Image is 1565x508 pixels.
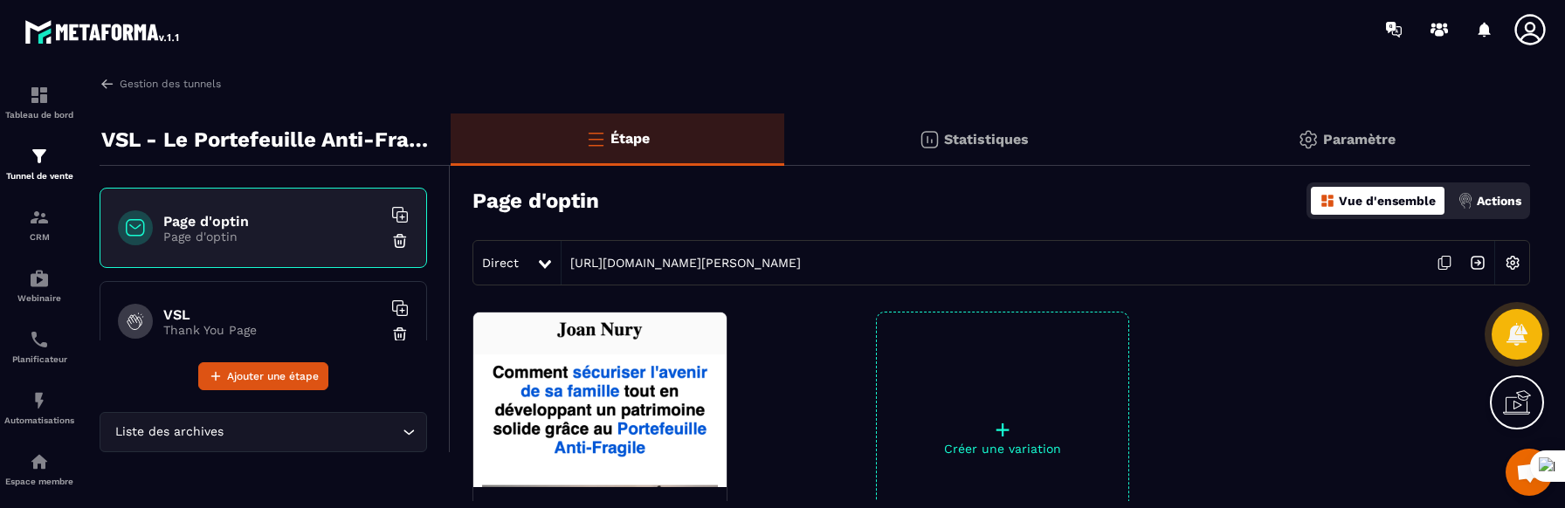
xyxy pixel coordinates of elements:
[391,232,409,250] img: trash
[29,268,50,289] img: automations
[877,442,1128,456] p: Créer une variation
[24,16,182,47] img: logo
[562,256,801,270] a: [URL][DOMAIN_NAME][PERSON_NAME]
[4,377,74,438] a: automationsautomationsAutomatisations
[4,110,74,120] p: Tableau de bord
[4,133,74,194] a: formationformationTunnel de vente
[163,213,382,230] h6: Page d'optin
[29,85,50,106] img: formation
[610,130,650,147] p: Étape
[227,367,319,385] span: Ajouter une étape
[4,194,74,255] a: formationformationCRM
[163,323,382,337] p: Thank You Page
[877,417,1128,442] p: +
[4,255,74,316] a: automationsautomationsWebinaire
[4,171,74,181] p: Tunnel de vente
[29,390,50,411] img: automations
[1477,194,1521,208] p: Actions
[1339,194,1436,208] p: Vue d'ensemble
[4,293,74,303] p: Webinaire
[4,72,74,133] a: formationformationTableau de bord
[1323,131,1396,148] p: Paramètre
[4,438,74,499] a: automationsautomationsEspace membre
[1320,193,1335,209] img: dashboard-orange.40269519.svg
[100,76,115,92] img: arrow
[4,477,74,486] p: Espace membre
[101,122,438,157] p: VSL - Le Portefeuille Anti-Fragile - PUB
[4,415,74,425] p: Automatisations
[227,422,398,442] input: Search for option
[472,189,599,213] h3: Page d'optin
[100,412,427,452] div: Search for option
[4,232,74,242] p: CRM
[4,354,74,364] p: Planificateur
[1458,193,1473,209] img: actions.d6e523a2.png
[391,326,409,343] img: trash
[473,312,727,487] img: image
[100,76,221,92] a: Gestion des tunnels
[29,146,50,167] img: formation
[1298,129,1319,150] img: setting-gr.5f69749f.svg
[111,422,227,442] span: Liste des archives
[163,230,382,244] p: Page d'optin
[29,329,50,350] img: scheduler
[585,128,606,149] img: bars-o.4a397970.svg
[198,362,328,390] button: Ajouter une étape
[1461,246,1494,279] img: arrow-next.bcc2205e.svg
[1506,449,1553,496] a: Mở cuộc trò chuyện
[29,207,50,228] img: formation
[29,451,50,472] img: automations
[919,129,940,150] img: stats.20deebd0.svg
[944,131,1029,148] p: Statistiques
[163,306,382,323] h6: VSL
[1496,246,1529,279] img: setting-w.858f3a88.svg
[4,316,74,377] a: schedulerschedulerPlanificateur
[482,256,519,270] span: Direct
